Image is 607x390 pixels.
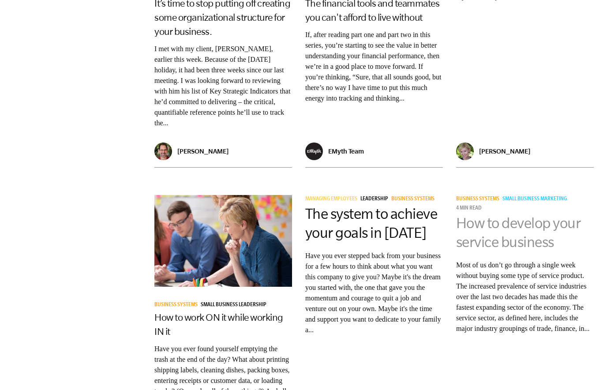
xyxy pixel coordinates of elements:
span: Managing Employees [305,196,357,202]
img: Tricia Huebner - EMyth [456,142,474,160]
iframe: Chat Widget [563,348,607,390]
span: Business Systems [154,302,198,308]
span: Business Systems [456,196,499,202]
img: Adam Traub - EMyth [154,142,172,160]
p: Most of us don’t go through a single week without buying some type of service product. The increa... [456,260,594,334]
p: [PERSON_NAME] [479,147,530,155]
a: Leadership [360,196,391,202]
a: Business Systems [391,196,438,202]
p: [PERSON_NAME] [177,147,229,155]
p: Have you ever stepped back from your business for a few hours to think about what you want this c... [305,251,443,335]
span: Business Systems [391,196,435,202]
img: EMyth Team - EMyth [305,142,323,160]
span: Small Business Marketing [502,196,567,202]
a: How to work ON it while working IN it [154,312,283,337]
a: How to develop your service business [456,215,581,250]
p: EMyth Team [328,147,364,155]
a: Business Systems [154,302,201,308]
a: The system to achieve your goals in [DATE] [305,206,438,241]
p: I met with my client, [PERSON_NAME], earlier this week. Because of the [DATE] holiday, it had bee... [154,44,292,128]
p: If, after reading part one and part two in this series, you’re starting to see the value in bette... [305,30,443,104]
a: Small Business Marketing [502,196,570,202]
span: Small Business Leadership [201,302,266,308]
span: Leadership [360,196,388,202]
a: Business Systems [456,196,502,202]
a: Small Business Leadership [201,302,270,308]
p: 4 min read [456,206,482,212]
a: Managing Employees [305,196,360,202]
